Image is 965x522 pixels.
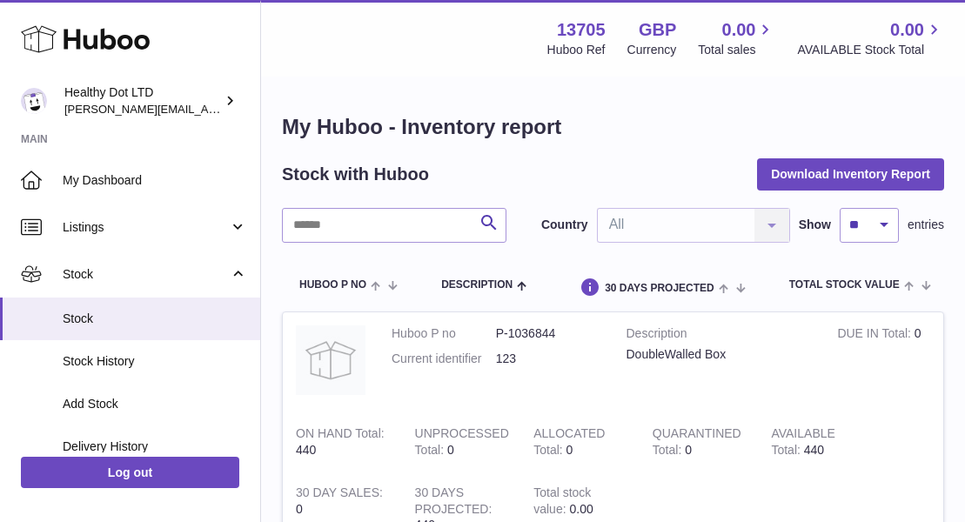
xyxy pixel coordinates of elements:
[415,426,509,461] strong: UNPROCESSED Total
[627,346,812,363] div: DoubleWalled Box
[299,279,366,291] span: Huboo P no
[797,18,944,58] a: 0.00 AVAILABLE Stock Total
[890,18,924,42] span: 0.00
[557,18,606,42] strong: 13705
[64,102,349,116] span: [PERSON_NAME][EMAIL_ADDRESS][DOMAIN_NAME]
[520,412,640,472] td: 0
[799,217,831,233] label: Show
[627,42,677,58] div: Currency
[758,412,877,472] td: 440
[541,217,588,233] label: Country
[283,412,402,472] td: 440
[496,351,600,367] dd: 123
[282,113,944,141] h1: My Huboo - Inventory report
[63,311,247,327] span: Stock
[569,502,593,516] span: 0.00
[415,485,493,520] strong: 30 DAYS PROJECTED
[722,18,756,42] span: 0.00
[627,325,812,346] strong: Description
[296,426,385,445] strong: ON HAND Total
[698,42,775,58] span: Total sales
[21,88,47,114] img: Dorothy@healthydot.com
[653,426,741,461] strong: QUARANTINED Total
[63,172,247,189] span: My Dashboard
[771,426,834,461] strong: AVAILABLE Total
[908,217,944,233] span: entries
[63,219,229,236] span: Listings
[64,84,221,117] div: Healthy Dot LTD
[605,283,714,294] span: 30 DAYS PROJECTED
[392,325,496,342] dt: Huboo P no
[698,18,775,58] a: 0.00 Total sales
[533,485,591,520] strong: Total stock value
[639,18,676,42] strong: GBP
[63,396,247,412] span: Add Stock
[789,279,900,291] span: Total stock value
[441,279,513,291] span: Description
[685,443,692,457] span: 0
[837,326,914,345] strong: DUE IN Total
[63,266,229,283] span: Stock
[296,325,365,395] img: product image
[547,42,606,58] div: Huboo Ref
[392,351,496,367] dt: Current identifier
[824,312,943,412] td: 0
[496,325,600,342] dd: P-1036844
[402,412,521,472] td: 0
[533,426,605,461] strong: ALLOCATED Total
[797,42,944,58] span: AVAILABLE Stock Total
[296,485,383,504] strong: 30 DAY SALES
[757,158,944,190] button: Download Inventory Report
[63,353,247,370] span: Stock History
[21,457,239,488] a: Log out
[282,163,429,186] h2: Stock with Huboo
[63,438,247,455] span: Delivery History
